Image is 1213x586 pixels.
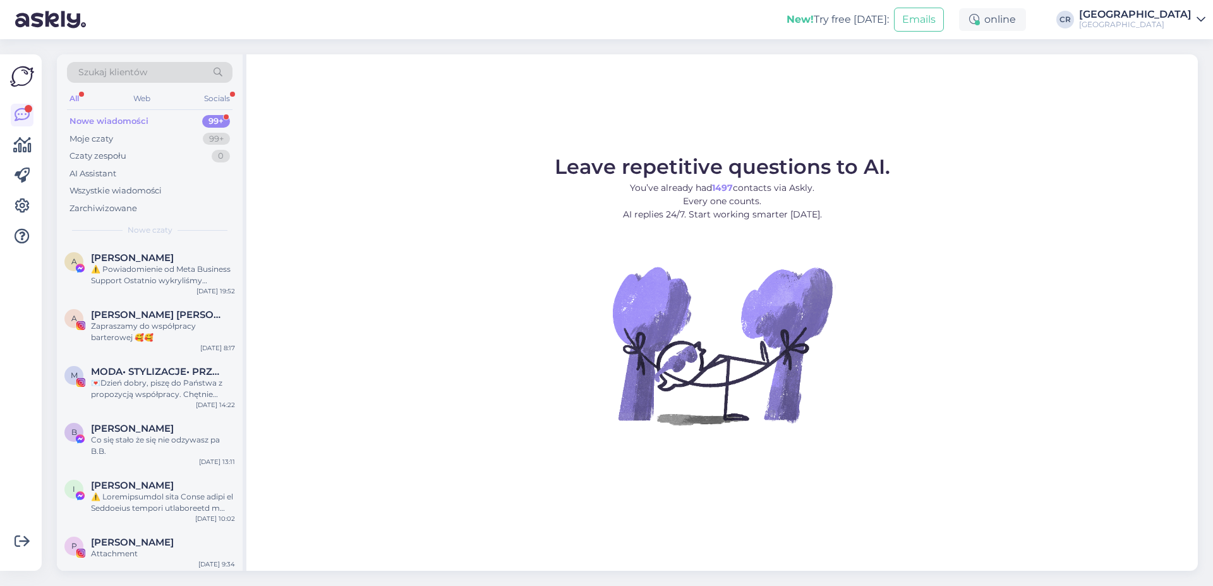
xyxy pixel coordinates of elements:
span: B [71,427,77,437]
div: [DATE] 19:52 [196,286,235,296]
b: New! [787,13,814,25]
div: Nowe wiadomości [69,115,148,128]
div: Co się stało że się nie odzywasz pa B.B. [91,434,235,457]
div: Try free [DATE]: [787,12,889,27]
div: [DATE] 8:17 [200,343,235,353]
div: Zapraszamy do współpracy barterowej 🥰🥰 [91,320,235,343]
div: Attachment [91,548,235,559]
div: [GEOGRAPHIC_DATA] [1079,20,1192,30]
div: 99+ [203,133,230,145]
div: ⚠️ Powiadomienie od Meta Business Support Ostatnio wykryliśmy nietypową aktywność na Twoim koncie... [91,264,235,286]
span: Igor Jafar [91,480,174,491]
span: I [73,484,75,494]
span: P [71,541,77,551]
div: [DATE] 9:34 [198,559,235,569]
span: A [71,257,77,266]
span: MODA• STYLIZACJE• PRZEGLĄDY KOLEKCJI [91,366,222,377]
span: Leave repetitive questions to AI. [555,154,890,179]
span: Anna Żukowska Ewa Adamczewska BLIŹNIACZKI • Bóg • rodzina • dom [91,309,222,320]
div: [DATE] 14:22 [196,400,235,410]
span: A [71,314,77,323]
span: Paweł Pokarowski [91,537,174,548]
div: Wszystkie wiadomości [69,185,162,197]
span: Szukaj klientów [78,66,147,79]
div: Czaty zespołu [69,150,126,162]
div: Moje czaty [69,133,113,145]
div: CR [1056,11,1074,28]
div: Web [131,90,153,107]
b: 1497 [712,182,733,193]
span: Akiba Benedict [91,252,174,264]
div: ⚠️ Loremipsumdol sita Conse adipi el Seddoeius tempori utlaboreetd m aliqua enimadmini veniamqún... [91,491,235,514]
div: 0 [212,150,230,162]
span: Bożena Bolewicz [91,423,174,434]
div: online [959,8,1026,31]
div: [DATE] 13:11 [199,457,235,467]
div: Socials [202,90,232,107]
div: 99+ [202,115,230,128]
span: Nowe czaty [128,224,172,236]
div: [DATE] 10:02 [195,514,235,523]
div: [GEOGRAPHIC_DATA] [1079,9,1192,20]
div: AI Assistant [69,168,116,180]
span: M [71,370,78,380]
a: [GEOGRAPHIC_DATA][GEOGRAPHIC_DATA] [1079,9,1205,30]
p: You’ve already had contacts via Askly. Every one counts. AI replies 24/7. Start working smarter [... [555,181,890,221]
div: Zarchiwizowane [69,202,137,215]
button: Emails [894,8,944,32]
div: 💌Dzień dobry, piszę do Państwa z propozycją współpracy. Chętnie odwiedziłabym Państwa hotel z rod... [91,377,235,400]
img: No Chat active [608,231,836,459]
img: Askly Logo [10,64,34,89]
div: All [67,90,81,107]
